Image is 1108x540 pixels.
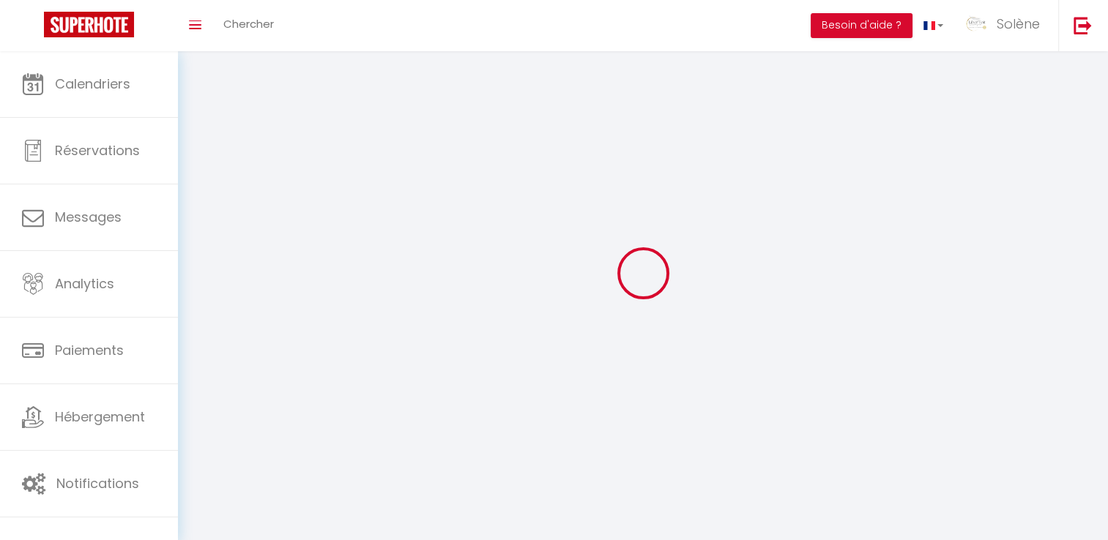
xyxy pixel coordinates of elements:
span: Messages [55,208,122,226]
span: Réservations [55,141,140,160]
button: Besoin d'aide ? [811,13,912,38]
span: Notifications [56,474,139,492]
img: ... [965,13,987,35]
span: Solène [997,15,1040,33]
img: Super Booking [44,12,134,37]
span: Calendriers [55,75,130,93]
span: Paiements [55,341,124,359]
span: Hébergement [55,408,145,426]
img: logout [1074,16,1092,34]
span: Analytics [55,274,114,293]
button: Ouvrir le widget de chat LiveChat [12,6,56,50]
span: Chercher [223,16,274,31]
